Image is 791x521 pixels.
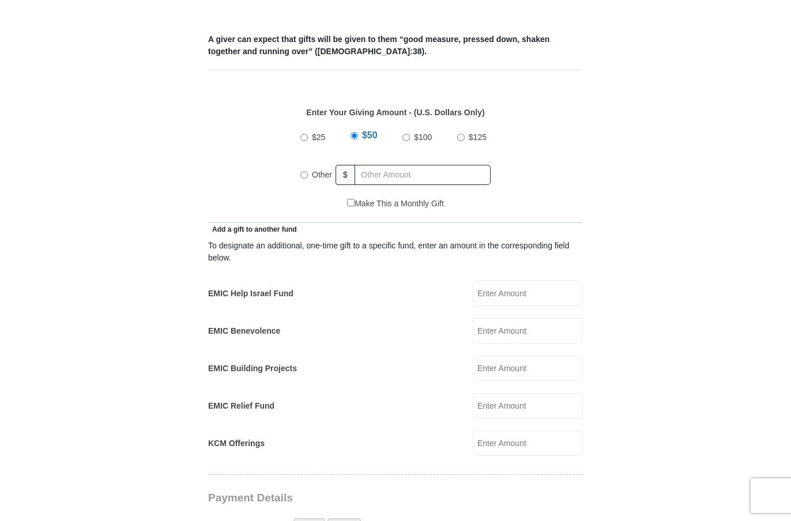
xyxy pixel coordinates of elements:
[208,288,293,300] label: EMIC Help Israel Fund
[362,130,378,140] span: $50
[347,198,444,210] label: Make This a Monthly Gift
[473,281,583,306] input: Enter Amount
[208,492,502,505] h3: Payment Details
[208,225,297,233] span: Add a gift to another fund
[473,356,583,381] input: Enter Amount
[473,318,583,343] input: Enter Amount
[473,393,583,418] input: Enter Amount
[208,363,297,375] label: EMIC Building Projects
[355,165,491,185] input: Other Amount
[208,437,265,450] label: KCM Offerings
[312,170,332,179] span: Other
[336,165,355,185] span: $
[414,133,432,142] span: $100
[208,35,549,56] b: A giver can expect that gifts will be given to them “good measure, pressed down, shaken together ...
[347,199,355,206] input: Make This a Monthly Gift
[208,240,583,264] div: To designate an additional, one-time gift to a specific fund, enter an amount in the correspondin...
[208,400,274,412] label: EMIC Relief Fund
[208,325,280,337] label: EMIC Benevolence
[473,431,583,456] input: Enter Amount
[312,133,325,142] span: $25
[469,133,487,142] span: $125
[306,108,484,117] strong: Enter Your Giving Amount - (U.S. Dollars Only)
